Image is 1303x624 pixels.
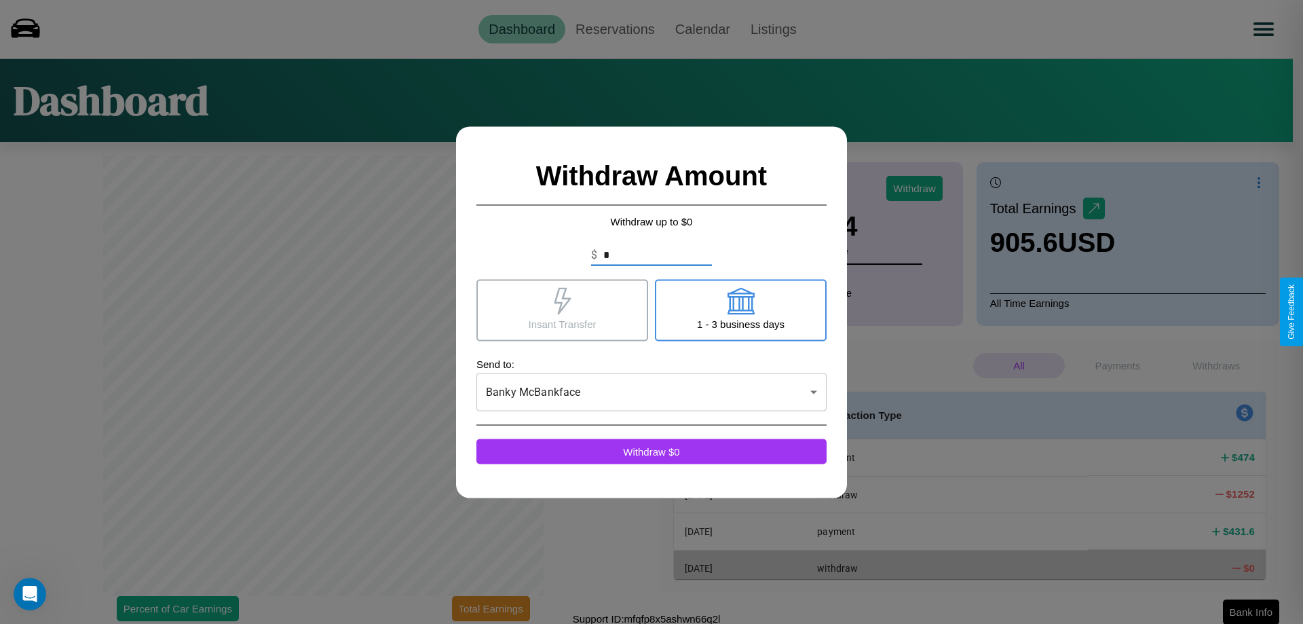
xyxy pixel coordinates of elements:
[528,314,596,333] p: Insant Transfer
[476,147,827,205] h2: Withdraw Amount
[14,578,46,610] iframe: Intercom live chat
[591,246,597,263] p: $
[476,439,827,464] button: Withdraw $0
[1287,285,1296,339] div: Give Feedback
[476,373,827,411] div: Banky McBankface
[476,212,827,230] p: Withdraw up to $ 0
[476,354,827,373] p: Send to:
[697,314,785,333] p: 1 - 3 business days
